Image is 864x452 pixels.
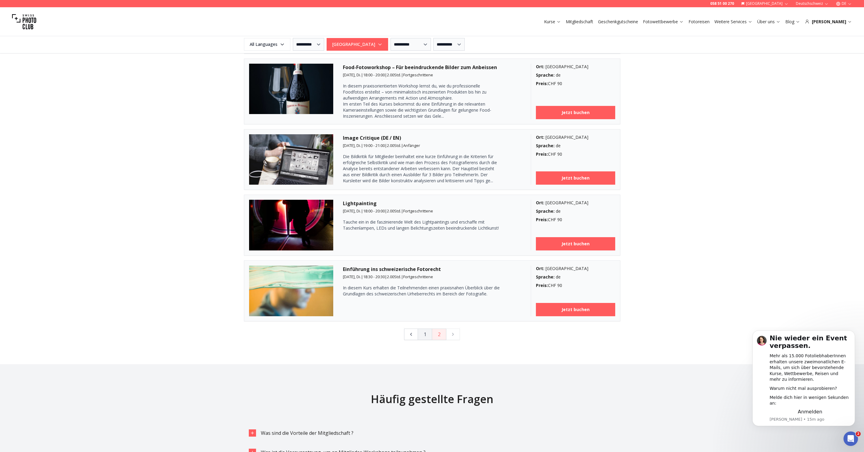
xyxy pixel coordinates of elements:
[343,143,361,148] span: [DATE], Di.
[387,72,401,78] span: 2.00 Std.
[432,329,446,340] button: 2
[343,285,500,297] p: In diesem Kurs erhalten die Teilnehmenden einen praxisnahen Überblick über die Grundlagen des sch...
[536,143,555,148] b: Sprache :
[536,106,615,119] a: Jetzt buchen
[343,143,420,148] small: | | |
[403,143,420,148] span: Anfänger
[327,38,388,51] button: [GEOGRAPHIC_DATA]
[562,307,590,313] b: Jetzt buchen
[536,282,548,288] b: Preis :
[536,134,615,140] div: [GEOGRAPHIC_DATA]
[542,18,563,26] button: Kurse
[12,10,36,34] img: Swiss photo club
[536,151,615,157] div: CHF
[244,425,620,441] button: Was sind die Vorteile der Mitgliedschaft ?
[536,151,548,157] b: Preis :
[557,151,562,157] span: 90
[387,208,401,214] span: 2.00 Std.
[536,266,544,271] b: Ort :
[343,266,521,273] h3: Einführung ins schweizerische Fotorecht
[712,18,755,26] button: Weitere Services
[785,19,800,25] a: Blog
[536,81,548,86] b: Preis :
[714,19,752,25] a: Weitere Services
[363,274,385,279] span: 18:30 - 20:30
[403,208,433,214] span: Fortgeschrittene
[686,18,712,26] button: Fotoreisen
[536,81,615,87] div: CHF
[536,200,544,205] b: Ort :
[536,64,544,69] b: Ort :
[244,393,620,405] h2: Häufig gestellte Fragen
[536,64,615,70] div: [GEOGRAPHIC_DATA]
[856,431,861,436] span: 2
[805,19,852,25] div: [PERSON_NAME]
[343,219,500,231] p: Tauche ein in die faszinierende Welt des Lightpaintings und erschaffe mit Taschenlampen, LEDs und...
[536,72,555,78] b: Sprache :
[536,282,615,288] div: CHF
[261,430,353,436] span: Was sind die Vorteile der Mitgliedschaft ?
[598,19,638,25] a: Geschenkgutscheine
[688,19,710,25] a: Fotoreisen
[536,217,615,223] div: CHF
[536,200,615,206] div: [GEOGRAPHIC_DATA]
[363,208,385,214] span: 18:00 - 20:00
[536,274,555,280] b: Sprache :
[536,143,615,149] div: de
[328,39,387,50] span: [GEOGRAPHIC_DATA]
[557,217,562,222] span: 90
[343,134,521,142] h3: Image Critique (DE / EN)
[343,83,500,119] span: Im ersten Teil des Kurses bekommst du eine Einführung in die relevanten Kameraeinstellungen sowie...
[536,274,615,280] div: de
[562,241,590,247] b: Jetzt buchen
[343,64,521,71] h3: Food-Fotoworkshop – Für beeindruckende Bilder zum Anbeissen
[343,208,361,214] span: [DATE], Di.
[249,266,334,316] img: Einführung ins schweizerische Fotorecht
[783,18,802,26] button: Blog
[418,329,432,340] button: 1
[536,171,615,185] a: Jetzt buchen
[343,154,497,183] span: Die Bildkritik für Mitglieder beinhaltet eine kurze Einführung in die Kriterien für erfolgreiche ...
[562,110,590,116] b: Jetzt buchen
[387,143,401,148] span: 2.00 Std.
[343,200,521,207] h3: Lightpainting
[755,18,783,26] button: Über uns
[343,274,361,279] span: [DATE], Di.
[536,208,615,214] div: de
[557,81,562,86] span: 90
[536,134,544,140] b: Ort :
[343,83,500,101] p: In diesem praxisorientierten Workshop lernst du, wie du professionelle Foodfotos erstellst – von ...
[249,134,334,185] img: Image Critique (DE / EN)
[249,200,334,250] img: Lightpainting
[363,72,385,78] span: 18:00 - 20:00
[641,18,686,26] button: Fotowettbewerbe
[536,303,615,316] a: Jetzt buchen
[536,217,548,222] b: Preis :
[343,72,361,78] span: [DATE], Di.
[562,175,590,181] b: Jetzt buchen
[343,72,433,78] small: | | |
[536,266,615,272] div: [GEOGRAPHIC_DATA]
[387,274,401,279] span: 2.00 Std.
[566,19,593,25] a: Mitgliedschaft
[843,431,858,446] iframe: Intercom live chat
[563,18,596,26] button: Mitgliedschaft
[244,38,290,51] button: All Languages
[403,72,433,78] span: Fortgeschrittene
[403,274,433,279] span: Fortgeschrittene
[710,1,734,6] a: 058 51 00 270
[557,282,562,288] span: 90
[596,18,641,26] button: Geschenkgutscheine
[249,64,334,114] img: Food-Fotoworkshop – Für beeindruckende Bilder zum Anbeissen
[757,19,780,25] a: Über uns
